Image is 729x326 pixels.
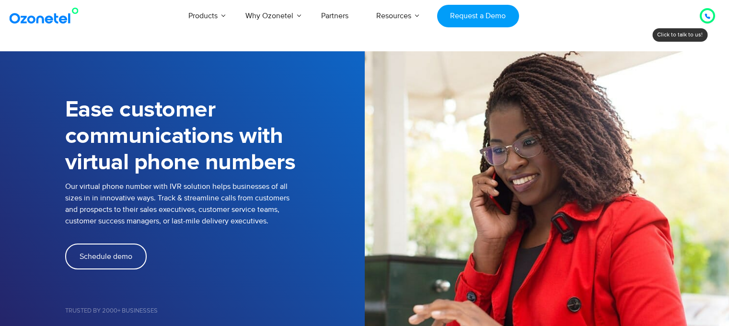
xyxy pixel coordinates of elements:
a: Request a Demo [437,5,519,27]
h5: Trusted by 2000+ Businesses [65,308,365,314]
h1: Ease customer communications with virtual phone numbers [65,97,365,176]
span: Schedule demo [80,253,132,260]
a: Schedule demo [65,244,147,269]
p: Our virtual phone number with IVR solution helps businesses of all sizes in in innovative ways. T... [65,181,365,227]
